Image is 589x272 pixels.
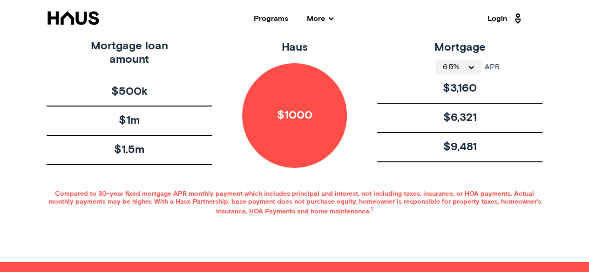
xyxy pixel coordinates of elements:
[443,63,467,71] span: 6.5%
[443,111,477,125] span: $6,321
[443,140,477,154] span: $9,481
[282,42,308,53] span: Haus
[443,82,477,95] span: $3,160
[307,15,333,22] span: More
[111,85,148,99] span: $500k
[481,63,500,71] span: APR
[47,190,542,215] span: Compared to 30-year fixed mortgage APR monthly payment which includes principal and interest, not...
[434,42,486,53] span: Mortgage
[254,15,288,22] a: Programs
[371,206,373,212] sup: 1
[114,143,144,157] span: $1.5m
[119,114,140,127] span: $1m
[277,109,312,122] span: $1000
[91,40,168,66] span: Mortgage loan amount
[487,11,524,26] a: Login
[435,60,481,74] button: open menu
